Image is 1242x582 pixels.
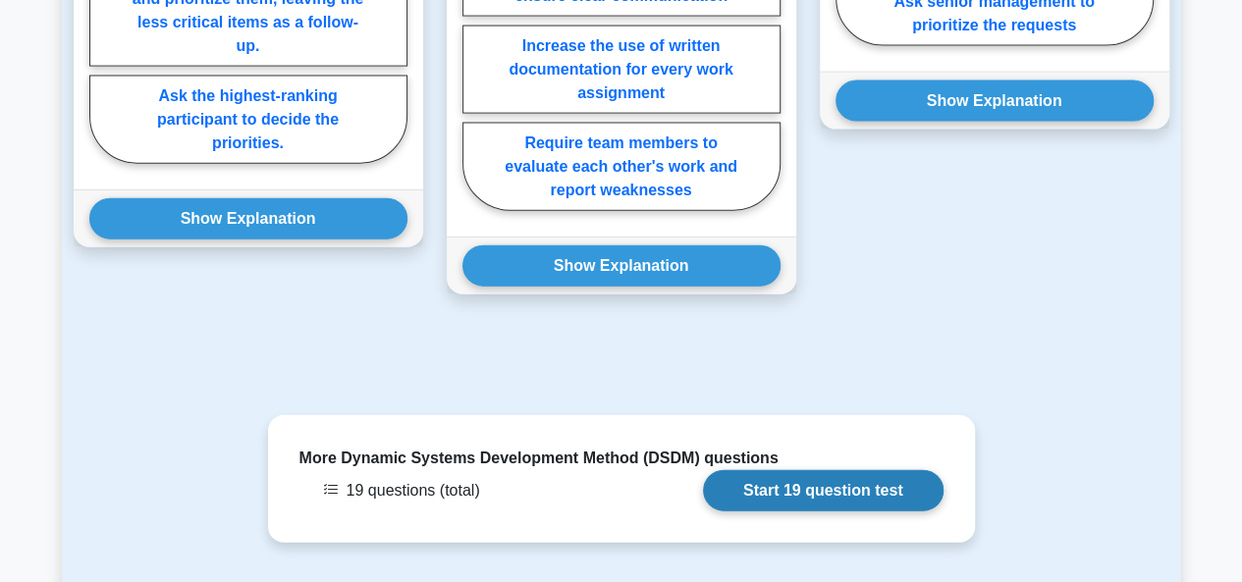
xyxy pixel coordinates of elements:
[462,245,781,287] button: Show Explanation
[703,470,944,511] a: Start 19 question test
[836,80,1154,122] button: Show Explanation
[462,26,781,114] label: Increase the use of written documentation for every work assignment
[89,198,407,239] button: Show Explanation
[462,123,781,211] label: Require team members to evaluate each other's work and report weaknesses
[89,76,407,164] label: Ask the highest-ranking participant to decide the priorities.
